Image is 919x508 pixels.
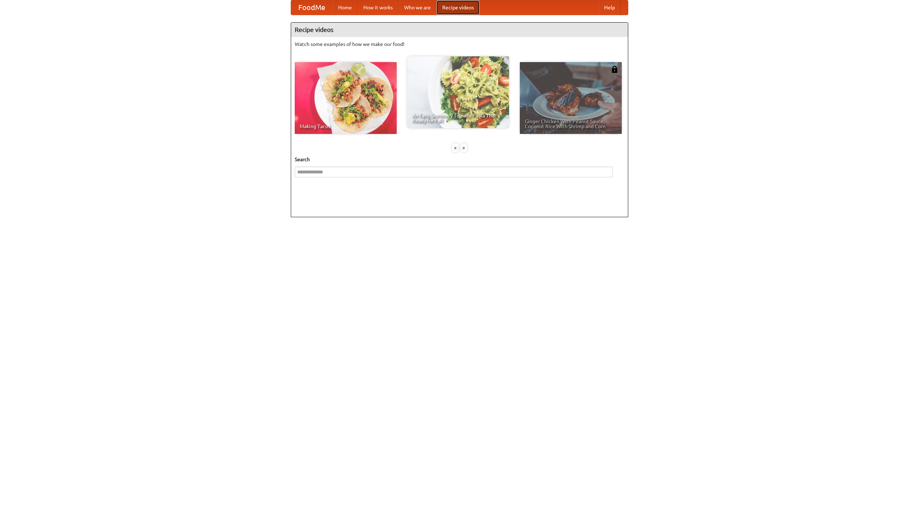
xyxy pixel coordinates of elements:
a: How it works [358,0,398,15]
a: Home [332,0,358,15]
a: Who we are [398,0,437,15]
img: 483408.png [611,66,618,73]
a: An Easy, Summery Tomato Pasta That's Ready for Fall [407,56,509,128]
a: Recipe videos [437,0,480,15]
div: « [452,143,458,152]
a: Making Tacos [295,62,397,134]
div: » [461,143,467,152]
span: An Easy, Summery Tomato Pasta That's Ready for Fall [412,113,504,123]
a: FoodMe [291,0,332,15]
h4: Recipe videos [291,23,628,37]
h5: Search [295,156,624,163]
span: Making Tacos [300,124,392,129]
a: Help [598,0,621,15]
p: Watch some examples of how we make our food! [295,41,624,48]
